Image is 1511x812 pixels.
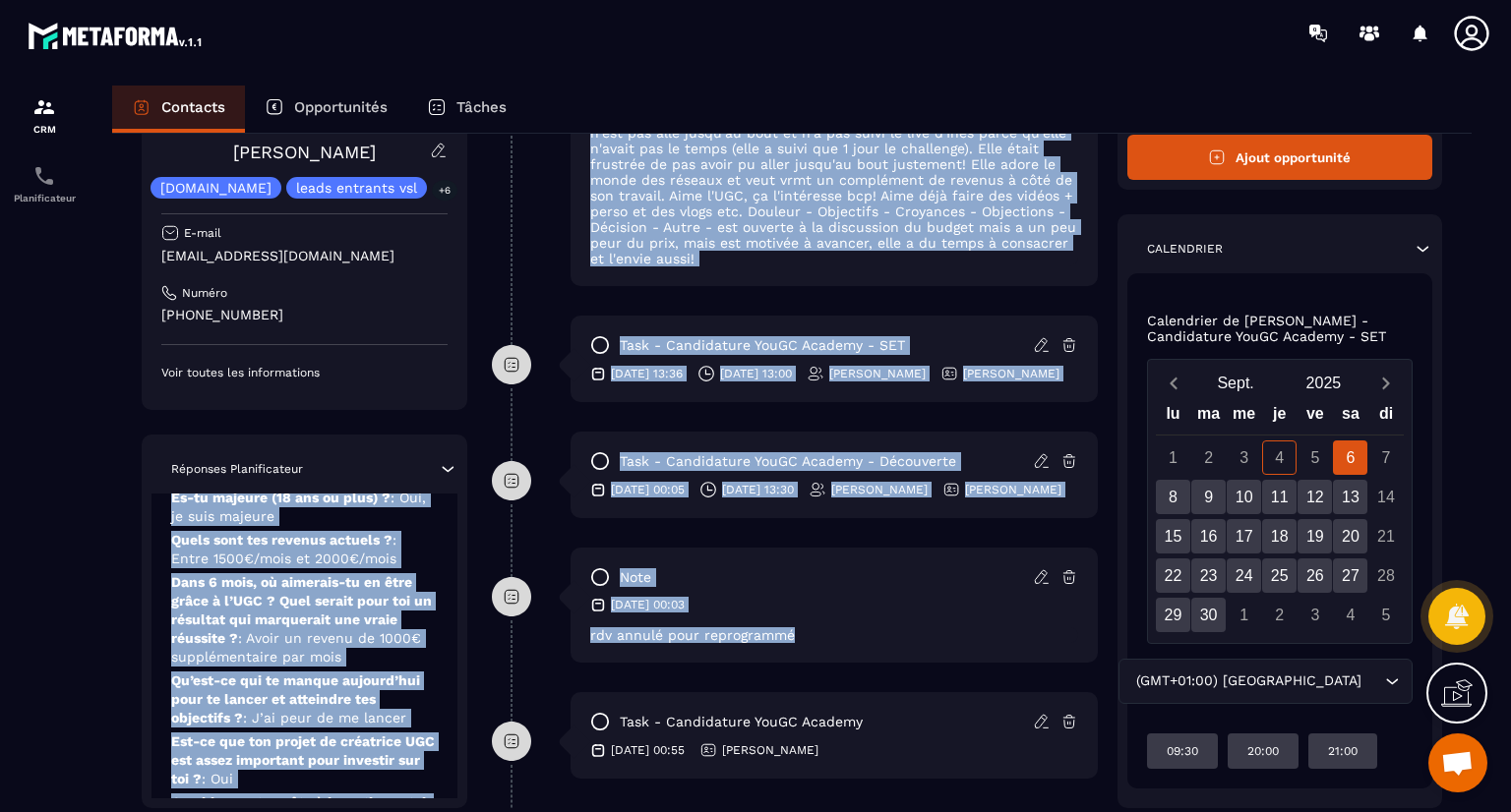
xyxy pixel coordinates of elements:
div: 23 [1191,558,1226,593]
div: 28 [1368,558,1403,593]
p: E-mail [184,225,221,241]
p: note [620,568,651,587]
div: 26 [1298,558,1332,593]
p: [DATE] 13:36 [611,366,683,381]
p: Situation - 27 ans, kiné libérale avec les enfants. A participé à un des challenge d'Inès fin d'a... [590,93,1078,266]
img: scheduler [32,164,56,188]
div: Calendar wrapper [1156,400,1405,632]
div: 5 [1298,440,1332,475]
p: rdv annulé pour reprogrammé [590,627,1078,643]
div: 29 [1156,598,1190,632]
p: [PERSON_NAME] [963,366,1059,381]
p: Quels sont tes revenus actuels ? [171,531,438,568]
div: 12 [1298,480,1332,514]
div: 5 [1368,598,1403,632]
img: logo [28,18,205,53]
p: Es-tu majeure (18 ans ou plus) ? [171,489,438,526]
a: [PERSON_NAME] [233,142,376,162]
p: Planificateur [5,193,84,203]
button: Previous month [1156,370,1192,396]
p: leads entrants vsl [296,181,417,195]
a: schedulerschedulerPlanificateur [5,149,84,218]
span: : Oui [202,771,233,786]
p: 21:00 [1328,743,1358,759]
div: 24 [1227,558,1261,593]
div: sa [1333,400,1368,435]
img: formation [32,95,56,119]
p: [DOMAIN_NAME] [160,181,272,195]
p: [EMAIL_ADDRESS][DOMAIN_NAME] [161,247,448,265]
p: 09:30 [1167,743,1198,759]
p: [PERSON_NAME] [829,366,926,381]
div: 16 [1191,519,1226,553]
p: Qu’est-ce qui te manque aujourd’hui pour te lancer et atteindre tes objectifs ? [171,671,438,727]
p: Tâches [456,98,507,116]
div: 6 [1333,440,1367,475]
p: [PERSON_NAME] [965,482,1061,497]
p: Voir toutes les informations [161,365,448,380]
div: 3 [1298,598,1332,632]
button: Open months overlay [1192,366,1280,400]
div: 2 [1262,598,1297,632]
div: 1 [1156,440,1190,475]
p: task - Candidature YouGC Academy - Découverte [620,452,956,471]
p: Dans 6 mois, où aimerais-tu en être grâce à l’UGC ? Quel serait pour toi un résultat qui marquera... [171,573,438,667]
a: formationformationCRM [5,81,84,149]
button: Next month [1367,370,1404,396]
div: 7 [1368,440,1403,475]
div: 11 [1262,480,1297,514]
a: Contacts [112,86,245,133]
div: je [1262,400,1298,435]
div: 15 [1156,519,1190,553]
div: 18 [1262,519,1297,553]
p: Réponses Planificateur [171,461,303,477]
div: 22 [1156,558,1190,593]
p: task - Candidature YouGC Academy [620,713,863,731]
div: 20 [1333,519,1367,553]
div: 1 [1227,598,1261,632]
p: +6 [432,180,457,201]
div: 25 [1262,558,1297,593]
a: Ouvrir le chat [1428,733,1487,792]
div: 17 [1227,519,1261,553]
div: Search for option [1118,659,1413,704]
div: lu [1155,400,1190,435]
p: CRM [5,124,84,135]
p: Numéro [182,285,227,301]
div: 14 [1368,480,1403,514]
div: 9 [1191,480,1226,514]
span: : Avoir un revenu de 1000€ supplémentaire par mois [171,630,421,665]
button: Ajout opportunité [1127,135,1433,180]
p: [DATE] 00:55 [611,742,685,758]
p: [PERSON_NAME] [722,742,818,758]
span: : J’ai peur de me lancer [243,710,406,725]
p: Calendrier de [PERSON_NAME] - Candidature YouGC Academy - SET [1147,313,1414,344]
p: Calendrier [1147,241,1223,257]
div: me [1227,400,1262,435]
span: (GMT+01:00) [GEOGRAPHIC_DATA] [1131,670,1365,692]
div: 8 [1156,480,1190,514]
p: Est-ce que ton projet de créatrice UGC est assez important pour investir sur toi ? [171,732,438,788]
div: 21 [1368,519,1403,553]
p: [DATE] 13:30 [722,482,794,497]
a: Opportunités [245,86,407,133]
div: ma [1191,400,1227,435]
p: 20:00 [1247,743,1279,759]
div: 4 [1262,440,1297,475]
div: 10 [1227,480,1261,514]
p: [PERSON_NAME] [831,482,928,497]
p: Contacts [161,98,225,116]
div: 3 [1227,440,1261,475]
button: Open years overlay [1280,366,1367,400]
div: di [1368,400,1404,435]
p: [DATE] 13:00 [720,366,792,381]
div: Calendar days [1156,440,1405,632]
div: 2 [1191,440,1226,475]
p: Opportunités [294,98,388,116]
input: Search for option [1365,670,1380,692]
div: 27 [1333,558,1367,593]
p: [DATE] 00:05 [611,482,685,497]
div: 30 [1191,598,1226,632]
div: 4 [1333,598,1367,632]
div: 19 [1298,519,1332,553]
